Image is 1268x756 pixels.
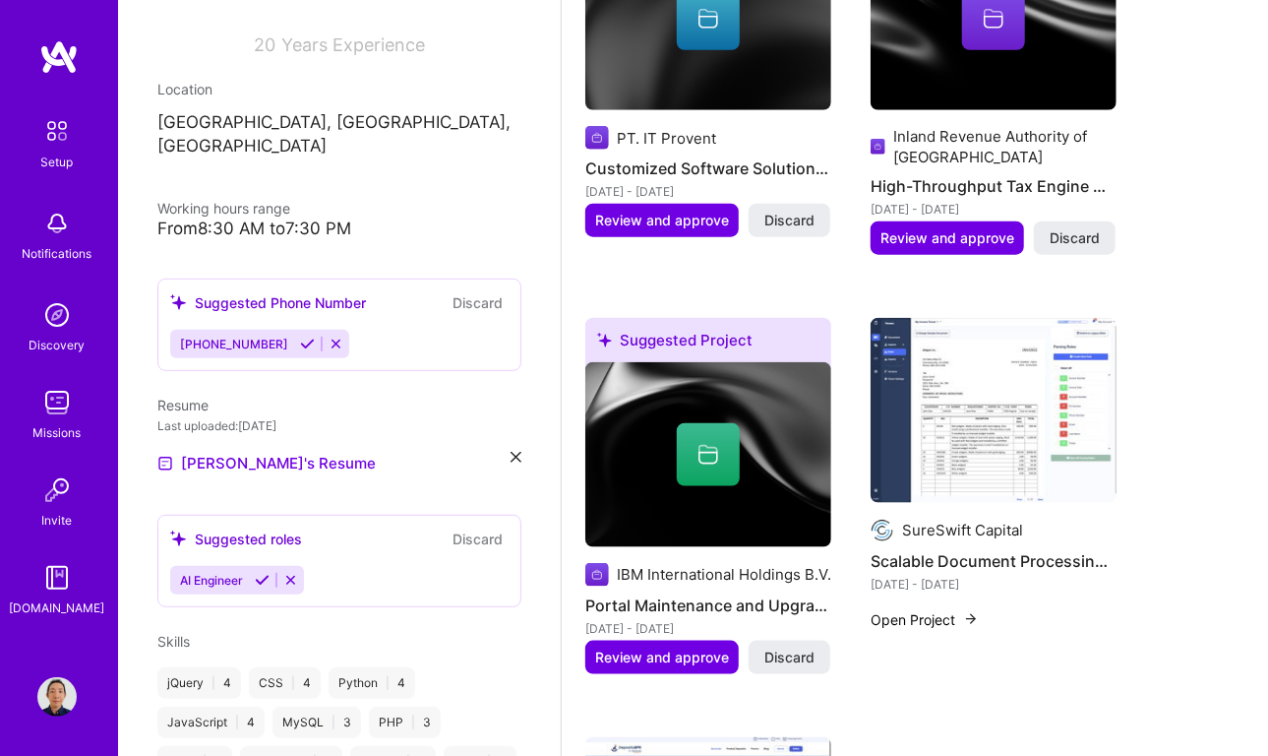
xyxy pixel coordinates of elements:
img: Scalable Document Processing Enhancement [871,318,1117,503]
span: Skills [157,633,190,650]
div: JavaScript 4 [157,707,265,738]
span: AI Engineer [180,573,243,588]
h4: Scalable Document Processing Enhancement [871,548,1117,574]
a: [PERSON_NAME]'s Resume [157,452,376,475]
i: Accept [300,337,315,351]
img: Company logo [585,563,609,587]
div: [DATE] - [DATE] [585,181,831,202]
span: | [291,675,295,691]
span: Years Experience [281,34,425,55]
span: Discard [764,648,815,667]
div: Inland Revenue Authority of [GEOGRAPHIC_DATA] [893,126,1117,167]
span: [PHONE_NUMBER] [180,337,288,351]
button: Discard [447,291,509,314]
i: icon SuggestedTeams [170,531,187,547]
span: Review and approve [595,648,729,667]
button: Review and approve [585,204,739,237]
div: Last uploaded: [DATE] [157,415,521,436]
div: PHP 3 [369,707,441,738]
button: Discard [749,641,830,674]
img: Resume [157,456,173,472]
h4: Customized Software Solutions Delivery [585,156,831,181]
span: | [211,675,215,691]
div: [DATE] - [DATE] [871,199,1117,220]
img: logo [39,39,79,75]
div: Invite [42,510,73,531]
div: Suggested Project [585,318,831,370]
button: Discard [447,528,509,550]
div: [DATE] - [DATE] [585,618,831,639]
i: Reject [329,337,343,351]
button: Open Project [871,609,979,630]
a: User Avatar [32,677,82,717]
span: Working hours range [157,200,290,217]
button: Review and approve [871,221,1024,255]
i: icon SuggestedTeams [597,333,612,347]
i: icon SuggestedTeams [170,294,187,311]
div: SureSwift Capital [902,520,1023,540]
div: jQuery 4 [157,667,241,699]
p: [GEOGRAPHIC_DATA], [GEOGRAPHIC_DATA], [GEOGRAPHIC_DATA] [157,111,521,158]
div: IBM International Holdings B.V. [617,564,831,585]
div: Discovery [30,335,86,355]
img: Company logo [585,126,609,150]
span: Review and approve [595,211,729,230]
span: | [411,715,415,730]
div: Notifications [23,243,92,264]
div: CSS 4 [249,667,321,699]
span: 20 [254,34,275,55]
div: Location [157,79,521,99]
div: Setup [41,152,74,172]
img: teamwork [37,383,77,422]
img: arrow-right [963,611,979,627]
img: discovery [37,295,77,335]
button: Discard [1034,221,1116,255]
div: Python 4 [329,667,415,699]
div: Suggested roles [170,529,302,549]
h4: High-Throughput Tax Engine Development [871,173,1117,199]
button: Review and approve [585,641,739,674]
img: User Avatar [37,677,77,717]
i: Accept [255,573,270,588]
div: MySQL 3 [272,707,361,738]
span: Review and approve [880,228,1014,248]
button: Discard [749,204,830,237]
span: Discard [1050,228,1100,248]
h4: Portal Maintenance and Upgrade [585,593,831,618]
div: From 8:30 AM to 7:30 PM [157,219,521,239]
i: icon Close [511,452,521,463]
img: bell [37,204,77,243]
img: Invite [37,471,77,510]
span: | [386,675,390,691]
div: [DATE] - [DATE] [871,574,1117,595]
i: Reject [283,573,298,588]
img: Company logo [871,135,885,158]
img: cover [585,362,831,547]
div: Missions [33,422,82,443]
div: PT. IT Provent [617,128,716,149]
span: | [332,715,335,730]
span: Resume [157,397,209,413]
img: Company logo [871,519,894,542]
div: [DOMAIN_NAME] [10,598,105,618]
span: | [235,715,239,730]
img: setup [36,110,78,152]
div: Suggested Phone Number [170,292,366,313]
span: Discard [764,211,815,230]
img: guide book [37,558,77,598]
